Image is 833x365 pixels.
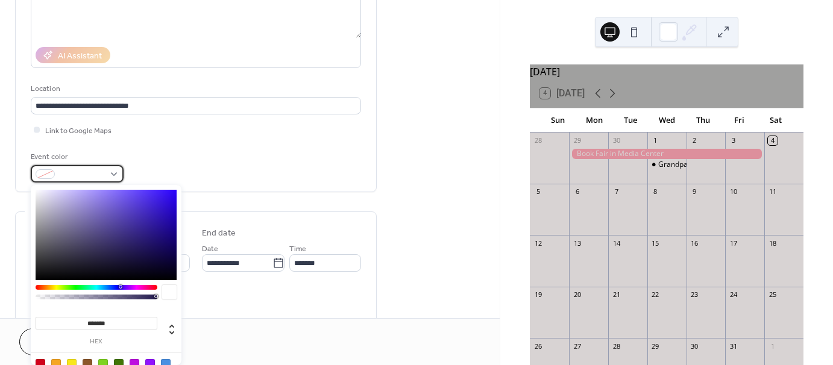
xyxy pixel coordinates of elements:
div: 23 [690,290,699,299]
div: 21 [612,290,621,299]
div: 12 [533,239,542,248]
div: End date [202,227,236,240]
div: 30 [612,136,621,145]
div: Grandparents Day [658,160,720,170]
div: Mon [576,108,612,133]
div: 1 [768,342,777,351]
div: 4 [768,136,777,145]
div: 3 [729,136,738,145]
div: 29 [651,342,660,351]
div: 31 [729,342,738,351]
div: 16 [690,239,699,248]
div: Tue [612,108,649,133]
div: Sat [758,108,794,133]
div: 14 [612,239,621,248]
span: Date [202,243,218,255]
span: Time [289,243,306,255]
span: Link to Google Maps [45,125,112,137]
div: 9 [690,187,699,196]
div: Event color [31,151,121,163]
div: Grandparents Day [647,160,687,170]
div: 19 [533,290,542,299]
div: 8 [651,187,660,196]
div: Thu [685,108,721,133]
div: 17 [729,239,738,248]
button: Cancel [19,328,93,355]
div: 30 [690,342,699,351]
div: 13 [573,239,582,248]
div: 18 [768,239,777,248]
div: 27 [573,342,582,351]
label: hex [36,338,157,345]
div: 5 [533,187,542,196]
div: Location [31,83,359,95]
div: 24 [729,290,738,299]
div: 11 [768,187,777,196]
div: Wed [649,108,685,133]
div: 2 [690,136,699,145]
div: 20 [573,290,582,299]
div: 1 [651,136,660,145]
div: Fri [721,108,757,133]
div: Book Fair in Media Center [569,149,764,159]
div: 28 [612,342,621,351]
div: 6 [573,187,582,196]
div: 22 [651,290,660,299]
div: 28 [533,136,542,145]
div: 10 [729,187,738,196]
div: [DATE] [530,64,803,79]
div: Sun [539,108,576,133]
div: 7 [612,187,621,196]
div: 15 [651,239,660,248]
div: 26 [533,342,542,351]
div: 29 [573,136,582,145]
div: 25 [768,290,777,299]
